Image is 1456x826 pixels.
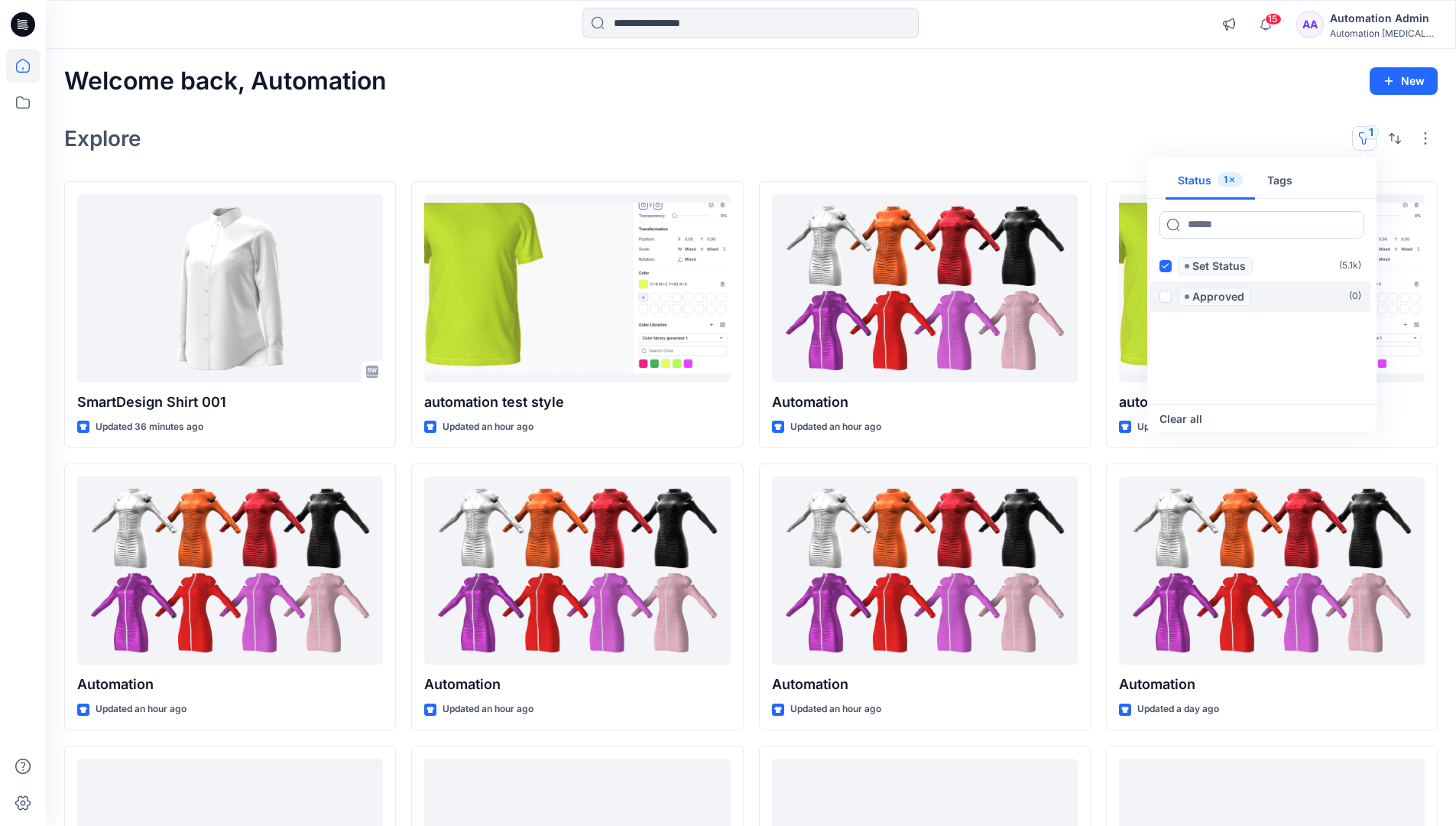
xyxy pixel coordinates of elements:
[443,419,533,435] p: Updated an hour ago
[790,419,881,435] p: Updated an hour ago
[64,67,387,96] h2: Welcome back, Automation
[1178,288,1251,306] span: Approved
[772,194,1078,383] a: Automation
[1255,163,1305,200] button: Tags
[424,674,730,695] p: Automation
[1192,288,1244,306] p: Approved
[64,126,141,151] h2: Explore
[1137,419,1228,435] p: Updated an hour ago
[424,194,730,383] a: automation test style
[77,194,383,383] a: SmartDesign Shirt 001
[1137,701,1219,717] p: Updated a day ago
[1352,126,1377,151] button: 1
[1159,410,1202,428] button: Clear all
[1166,163,1255,200] button: Status
[77,392,383,413] p: SmartDesign Shirt 001
[424,476,730,665] a: Automation
[77,476,383,665] a: Automation
[443,701,533,717] p: Updated an hour ago
[1265,13,1282,25] span: 15
[96,701,186,717] p: Updated an hour ago
[1339,258,1361,274] p: ( 5.1k )
[1119,392,1425,413] p: automation test style
[772,392,1078,413] p: Automation
[96,419,203,435] p: Updated 36 minutes ago
[424,392,730,413] p: automation test style
[1349,288,1361,304] p: ( 0 )
[1370,67,1438,95] button: New
[1178,257,1253,275] span: Set Status
[1224,172,1227,188] p: 1
[1119,674,1425,695] p: Automation
[1119,476,1425,665] a: Automation
[1192,257,1246,275] p: Set Status
[790,701,881,717] p: Updated an hour ago
[1119,194,1425,383] a: automation test style
[772,674,1078,695] p: Automation
[1330,9,1437,28] div: Automation Admin
[1296,11,1324,38] div: AA
[772,476,1078,665] a: Automation
[1330,28,1437,39] div: Automation [MEDICAL_DATA]...
[77,674,383,695] p: Automation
